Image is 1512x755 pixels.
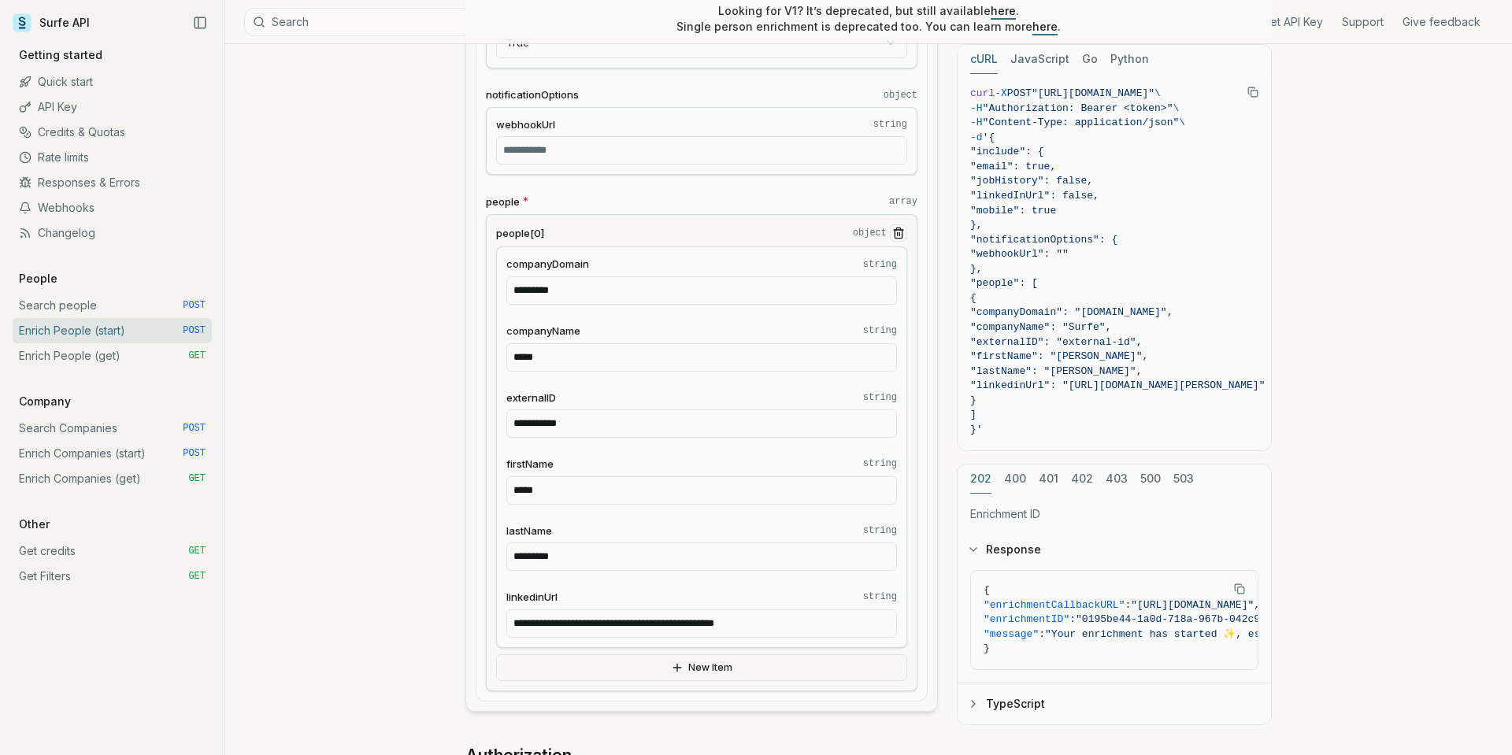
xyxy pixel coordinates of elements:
[1342,14,1384,30] a: Support
[984,613,1069,625] span: "enrichmentID"
[486,87,579,102] span: notificationOptions
[1032,87,1154,99] span: "[URL][DOMAIN_NAME]"
[13,195,212,220] a: Webhooks
[676,3,1061,35] p: Looking for V1? It’s deprecated, but still available . Single person enrichment is deprecated too...
[1004,464,1026,494] button: 400
[506,524,552,538] span: lastName
[13,69,212,94] a: Quick start
[873,118,907,131] code: string
[1140,464,1161,494] button: 500
[970,117,983,128] span: -H
[13,343,212,368] a: Enrich People (get) GET
[863,524,897,537] code: string
[496,117,555,132] span: webhookUrl
[970,424,983,435] span: }'
[1010,45,1069,74] button: JavaScript
[1007,87,1032,99] span: POST
[863,258,897,271] code: string
[1110,45,1149,74] button: Python
[970,175,1093,187] span: "jobHistory": false,
[991,4,1016,17] a: here
[506,590,558,605] span: linkedinUrl
[970,365,1142,377] span: "lastName": "[PERSON_NAME]",
[183,299,206,312] span: POST
[970,464,991,494] button: 202
[970,292,976,304] span: {
[13,94,212,120] a: API Key
[1076,613,1309,625] span: "0195be44-1a0d-718a-967b-042c9d17ffd7"
[863,391,897,404] code: string
[13,120,212,145] a: Credits & Quotas
[496,226,544,241] span: people[0]
[13,516,56,532] p: Other
[970,263,983,275] span: },
[1045,628,1414,640] span: "Your enrichment has started ✨, estimated time: 2 seconds."
[1106,464,1128,494] button: 403
[970,409,976,420] span: ]
[970,350,1148,362] span: "firstName": "[PERSON_NAME]",
[506,390,556,405] span: externalID
[863,324,897,337] code: string
[1131,599,1254,611] span: "[URL][DOMAIN_NAME]"
[970,336,1142,348] span: "externalID": "external-id",
[970,394,976,406] span: }
[984,599,1125,611] span: "enrichmentCallbackURL"
[1241,80,1265,104] button: Copy Text
[970,161,1056,172] span: "email": true,
[1082,45,1098,74] button: Go
[970,379,1265,391] span: "linkedinUrl": "[URL][DOMAIN_NAME][PERSON_NAME]"
[496,654,907,681] button: New Item
[1173,102,1179,114] span: \
[13,538,212,564] a: Get credits GET
[970,321,1111,333] span: "companyName": "Surfe",
[1403,14,1480,30] a: Give feedback
[183,447,206,460] span: POST
[970,306,1173,318] span: "companyDomain": "[DOMAIN_NAME]",
[1173,464,1194,494] button: 503
[995,87,1007,99] span: -X
[1032,20,1058,33] a: here
[983,117,1180,128] span: "Content-Type: application/json"
[970,190,1099,202] span: "linkedInUrl": false,
[506,457,554,472] span: firstName
[486,194,520,209] span: people
[188,545,206,557] span: GET
[984,584,990,596] span: {
[188,11,212,35] button: Collapse Sidebar
[13,416,212,441] a: Search Companies POST
[1228,577,1251,601] button: Copy Text
[506,324,580,339] span: companyName
[970,506,1258,522] p: Enrichment ID
[1069,613,1076,625] span: :
[506,257,589,272] span: companyDomain
[970,234,1117,246] span: "notificationOptions": {
[244,8,638,36] button: Search⌘K
[984,628,1039,640] span: "message"
[183,422,206,435] span: POST
[970,277,1038,289] span: "people": [
[13,466,212,491] a: Enrich Companies (get) GET
[889,195,917,208] code: array
[970,45,998,74] button: cURL
[958,570,1271,683] div: Response
[188,350,206,362] span: GET
[13,318,212,343] a: Enrich People (start) POST
[970,146,1044,157] span: "include": {
[1154,87,1161,99] span: \
[13,271,64,287] p: People
[1071,464,1093,494] button: 402
[13,293,212,318] a: Search people POST
[970,87,995,99] span: curl
[13,441,212,466] a: Enrich Companies (start) POST
[1039,464,1058,494] button: 401
[13,394,77,409] p: Company
[970,131,983,143] span: -d
[188,472,206,485] span: GET
[970,102,983,114] span: -H
[1254,599,1260,611] span: ,
[1125,599,1131,611] span: :
[853,227,887,239] code: object
[13,11,90,35] a: Surfe API
[958,529,1271,570] button: Response
[13,47,109,63] p: Getting started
